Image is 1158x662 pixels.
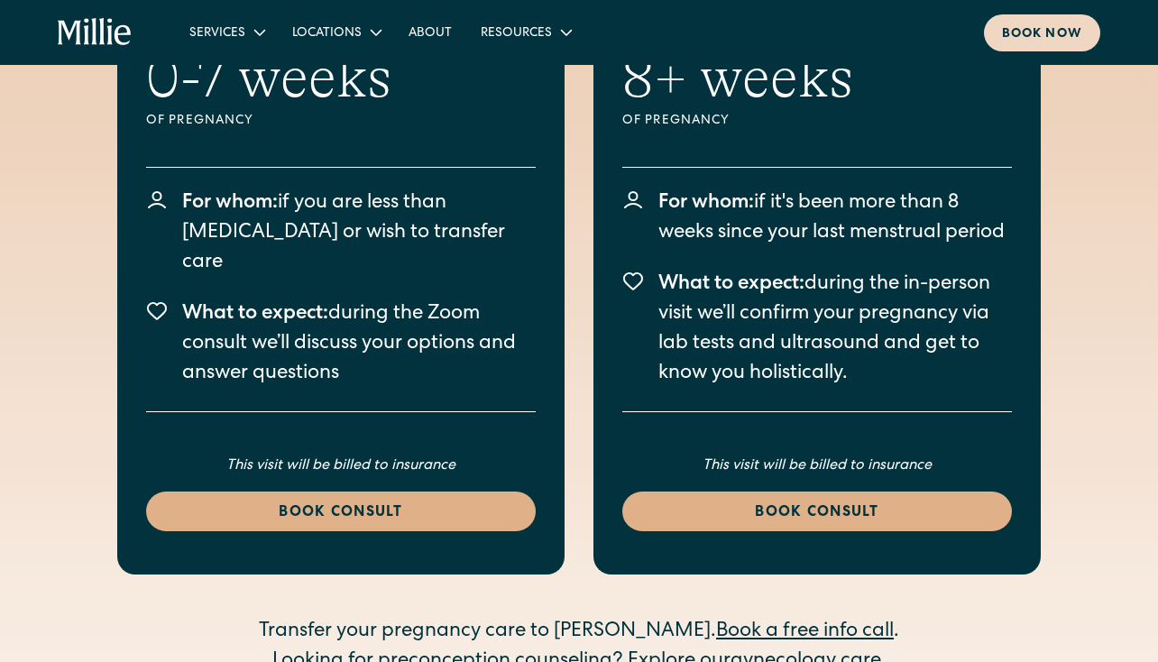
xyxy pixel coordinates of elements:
div: Services [189,24,245,43]
span: What to expect: [182,305,328,325]
a: Book consult [146,492,536,531]
div: Of pregnancy [146,112,391,131]
p: during the Zoom consult we’ll discuss your options and answer questions [182,300,536,390]
span: For whom: [658,194,754,214]
h2: 8+ weeks [622,43,853,113]
div: Resources [466,17,584,47]
a: About [394,17,466,47]
p: if you are less than [MEDICAL_DATA] or wish to transfer care [182,189,536,279]
div: Book now [1002,25,1082,44]
div: Of pregnancy [622,112,853,131]
div: Locations [278,17,394,47]
div: Book consult [168,502,514,524]
a: Book a free info call [716,622,894,642]
p: during the in-person visit we’ll confirm your pregnancy via lab tests and ultrasound and get to k... [658,271,1012,390]
span: For whom: [182,194,278,214]
div: Services [175,17,278,47]
div: Book consult [644,502,990,524]
div: Locations [292,24,362,43]
a: Book consult [622,492,1012,531]
span: What to expect: [658,275,804,295]
a: Book now [984,14,1100,51]
em: This visit will be billed to insurance [703,459,932,474]
a: home [58,18,132,47]
h2: 0-7 weeks [146,43,391,113]
em: This visit will be billed to insurance [226,459,455,474]
div: Transfer your pregnancy care to [PERSON_NAME]. . [233,618,925,648]
p: if it's been more than 8 weeks since your last menstrual period [658,189,1012,249]
div: Resources [481,24,552,43]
